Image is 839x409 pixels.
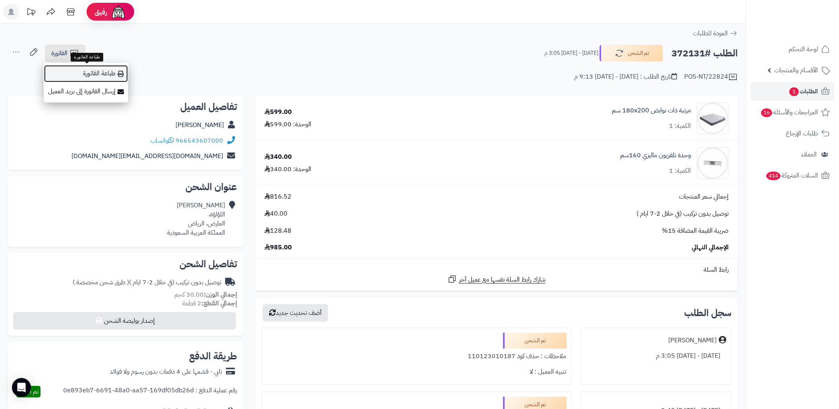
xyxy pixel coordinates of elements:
a: 966543607000 [176,136,223,145]
div: [PERSON_NAME] [668,336,717,345]
a: العملاء [751,145,834,164]
span: 40.00 [264,209,287,218]
a: طباعة الفاتورة [44,65,128,83]
a: المراجعات والأسئلة16 [751,103,834,122]
div: الوحدة: 599.00 [264,120,311,129]
a: مرتبة ذات نوابض 180x200 سم [612,106,691,115]
strong: إجمالي الوزن: [204,290,237,299]
span: 1 [789,87,799,96]
span: 414 [766,171,781,180]
span: رفيق [95,7,107,17]
h2: تفاصيل العميل [14,102,237,112]
span: الطلبات [789,86,818,97]
span: الإجمالي النهائي [692,243,729,252]
a: السلات المتروكة414 [751,166,834,185]
div: Open Intercom Messenger [12,378,31,397]
img: 1702708315-RS-09-90x90.jpg [697,102,728,134]
button: أضف تحديث جديد [263,304,328,322]
a: طلبات الإرجاع [751,124,834,143]
a: تحديثات المنصة [21,4,41,22]
img: 1739987940-1-90x90.jpg [697,147,728,179]
h2: الطلب #372131 [671,45,738,62]
a: واتساب [150,136,174,145]
span: شارك رابط السلة نفسها مع عميل آخر [459,275,546,284]
span: طلبات الإرجاع [786,128,818,139]
div: تم الشحن [503,333,567,349]
span: العملاء [801,149,817,160]
div: تاريخ الطلب : [DATE] - [DATE] 9:13 م [574,72,677,81]
span: 985.00 [264,243,292,252]
span: ( طرق شحن مخصصة ) [73,278,129,287]
small: 30.00 كجم [174,290,237,299]
a: الفاتورة [45,44,85,62]
div: طباعة الفاتورة [71,53,103,62]
a: وحدة تلفزيون ماليزي 160سم [620,151,691,160]
h3: سجل الطلب [684,308,731,318]
span: السلات المتروكة [766,170,818,181]
span: ضريبة القيمة المضافة 15% [662,226,729,235]
a: شارك رابط السلة نفسها مع عميل آخر [447,274,546,284]
div: 340.00 [264,152,292,162]
img: logo-2.png [785,15,831,32]
small: 2 قطعة [182,299,237,308]
a: لوحة التحكم [751,40,834,59]
div: [PERSON_NAME] اللؤلؤة، العارض، الرياض المملكة العربية السعودية [167,201,225,237]
h2: عنوان الشحن [14,182,237,192]
span: الفاتورة [51,48,68,58]
span: لوحة التحكم [789,44,818,55]
span: توصيل بدون تركيب (في خلال 2-7 ايام ) [636,209,729,218]
div: تابي - قسّمها على 4 دفعات بدون رسوم ولا فوائد [110,367,222,376]
div: رقم عملية الدفع : 0e893eb7-6691-48a0-aa57-169df05db26d [63,386,237,397]
div: تنبيه العميل : لا [267,364,567,380]
a: [PERSON_NAME] [176,120,224,130]
img: ai-face.png [110,4,126,20]
h2: تفاصيل الشحن [14,259,237,269]
div: رابط السلة [258,265,735,274]
span: 16 [761,108,772,117]
button: إصدار بوليصة الشحن [13,312,236,330]
div: الوحدة: 340.00 [264,165,311,174]
button: تم الشحن [600,45,663,62]
h2: طريقة الدفع [189,351,237,361]
div: POS-NT/22824 [684,72,738,82]
span: العودة للطلبات [693,29,728,38]
a: [DOMAIN_NAME][EMAIL_ADDRESS][DOMAIN_NAME] [71,151,223,161]
a: إرسال الفاتورة إلى بريد العميل [44,83,128,100]
span: إجمالي سعر المنتجات [679,192,729,201]
a: الطلبات1 [751,82,834,101]
span: المراجعات والأسئلة [760,107,818,118]
small: [DATE] - [DATE] 3:05 م [544,49,598,57]
span: 816.52 [264,192,291,201]
div: توصيل بدون تركيب (في خلال 2-7 ايام ) [73,278,221,287]
div: الكمية: 1 [669,122,691,131]
div: 599.00 [264,108,292,117]
strong: إجمالي القطع: [201,299,237,308]
div: الكمية: 1 [669,166,691,176]
div: [DATE] - [DATE] 3:05 م [586,348,726,364]
div: ملاحظات : حذف كود 110123010187 [267,349,567,364]
span: 128.48 [264,226,291,235]
span: الأقسام والمنتجات [774,65,818,76]
a: العودة للطلبات [693,29,738,38]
